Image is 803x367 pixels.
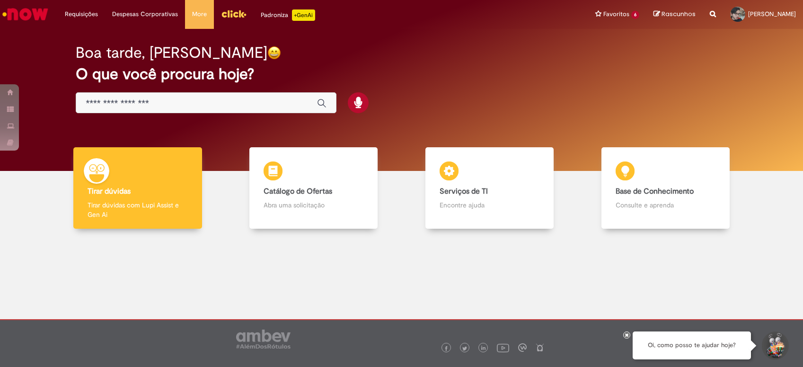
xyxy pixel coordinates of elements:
span: Rascunhos [662,9,696,18]
a: Base de Conhecimento Consulte e aprenda [577,147,753,229]
button: Iniciar Conversa de Suporte [760,331,789,360]
img: logo_footer_ambev_rotulo_gray.png [236,330,291,349]
b: Serviços de TI [440,187,488,196]
a: Rascunhos [653,10,696,19]
img: happy-face.png [267,46,281,60]
a: Serviços de TI Encontre ajuda [402,147,578,229]
span: Favoritos [603,9,629,19]
p: +GenAi [292,9,315,21]
span: More [192,9,207,19]
h2: Boa tarde, [PERSON_NAME] [76,45,267,61]
span: Requisições [65,9,98,19]
p: Encontre ajuda [440,200,539,210]
b: Base de Conhecimento [616,187,694,196]
span: Despesas Corporativas [112,9,178,19]
p: Consulte e aprenda [616,200,715,210]
b: Catálogo de Ofertas [264,187,332,196]
a: Catálogo de Ofertas Abra uma solicitação [226,147,402,229]
a: Tirar dúvidas Tirar dúvidas com Lupi Assist e Gen Ai [50,147,226,229]
p: Tirar dúvidas com Lupi Assist e Gen Ai [88,200,187,219]
img: logo_footer_naosei.png [536,343,544,352]
b: Tirar dúvidas [88,187,131,196]
img: logo_footer_twitter.png [462,346,467,351]
h2: O que você procura hoje? [76,66,727,82]
span: [PERSON_NAME] [748,10,796,18]
img: ServiceNow [1,5,50,24]
p: Abra uma solicitação [264,200,363,210]
span: 6 [631,11,639,19]
img: logo_footer_workplace.png [518,343,527,352]
div: Oi, como posso te ajudar hoje? [633,331,751,359]
div: Padroniza [261,9,315,21]
img: logo_footer_youtube.png [497,341,509,354]
img: click_logo_yellow_360x200.png [221,7,247,21]
img: logo_footer_facebook.png [444,346,449,351]
img: logo_footer_linkedin.png [481,346,486,351]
